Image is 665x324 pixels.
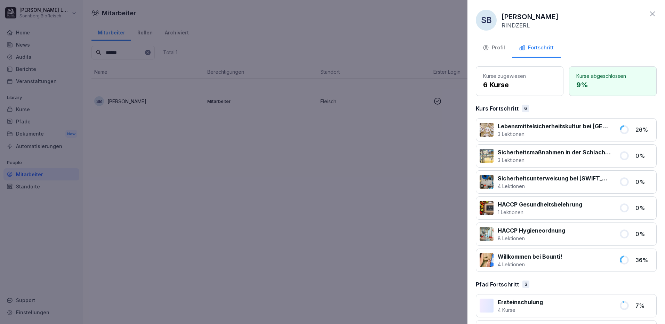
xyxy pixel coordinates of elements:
[522,281,529,288] div: 3
[498,130,611,138] p: 3 Lektionen
[498,235,565,242] p: 8 Lektionen
[498,174,611,183] p: Sicherheitsunterweisung bei [SWIFT_CODE]
[498,200,582,209] p: HACCP Gesundheitsbelehrung
[576,72,649,80] p: Kurse abgeschlossen
[498,122,611,130] p: Lebensmittelsicherheitskultur bei [GEOGRAPHIC_DATA]
[502,22,530,29] p: RINDZERL
[498,306,543,314] p: 4 Kurse
[476,10,497,31] div: SB
[498,226,565,235] p: HACCP Hygieneordnung
[476,104,519,113] p: Kurs Fortschritt
[635,152,653,160] p: 0 %
[635,301,653,310] p: 7 %
[476,280,519,289] p: Pfad Fortschritt
[483,72,556,80] p: Kurse zugewiesen
[502,11,559,22] p: [PERSON_NAME]
[576,80,649,90] p: 9 %
[522,105,529,112] div: 6
[498,148,611,156] p: Sicherheitsmaßnahmen in der Schlachtung und Zerlegung
[498,252,562,261] p: Willkommen bei Bounti!
[498,298,543,306] p: Ersteinschulung
[635,230,653,238] p: 0 %
[635,256,653,264] p: 36 %
[635,178,653,186] p: 0 %
[635,125,653,134] p: 26 %
[476,39,512,58] button: Profil
[483,44,505,52] div: Profil
[498,183,611,190] p: 4 Lektionen
[498,156,611,164] p: 3 Lektionen
[498,261,562,268] p: 4 Lektionen
[483,80,556,90] p: 6 Kurse
[498,209,582,216] p: 1 Lektionen
[635,204,653,212] p: 0 %
[512,39,561,58] button: Fortschritt
[519,44,554,52] div: Fortschritt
